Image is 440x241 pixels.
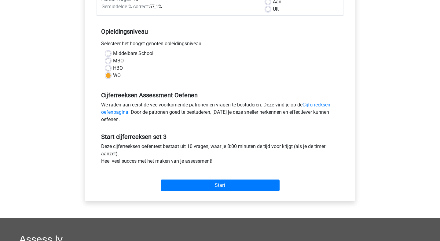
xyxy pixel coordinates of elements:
[97,3,261,10] div: 57,1%
[113,57,124,65] label: MBO
[97,101,343,126] div: We raden aan eerst de veelvoorkomende patronen en vragen te bestuderen. Deze vind je op de . Door...
[101,91,339,99] h5: Cijferreeksen Assessment Oefenen
[101,133,339,140] h5: Start cijferreeksen set 3
[113,72,121,79] label: WO
[273,6,279,13] label: Uit
[113,50,153,57] label: Middelbare School
[97,40,343,50] div: Selecteer het hoogst genoten opleidingsniveau.
[101,4,149,9] span: Gemiddelde % correct:
[161,180,280,191] input: Start
[113,65,123,72] label: HBO
[97,143,343,167] div: Deze cijferreeksen oefentest bestaat uit 10 vragen, waar je 8:00 minuten de tijd voor krijgt (als...
[101,25,339,38] h5: Opleidingsniveau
